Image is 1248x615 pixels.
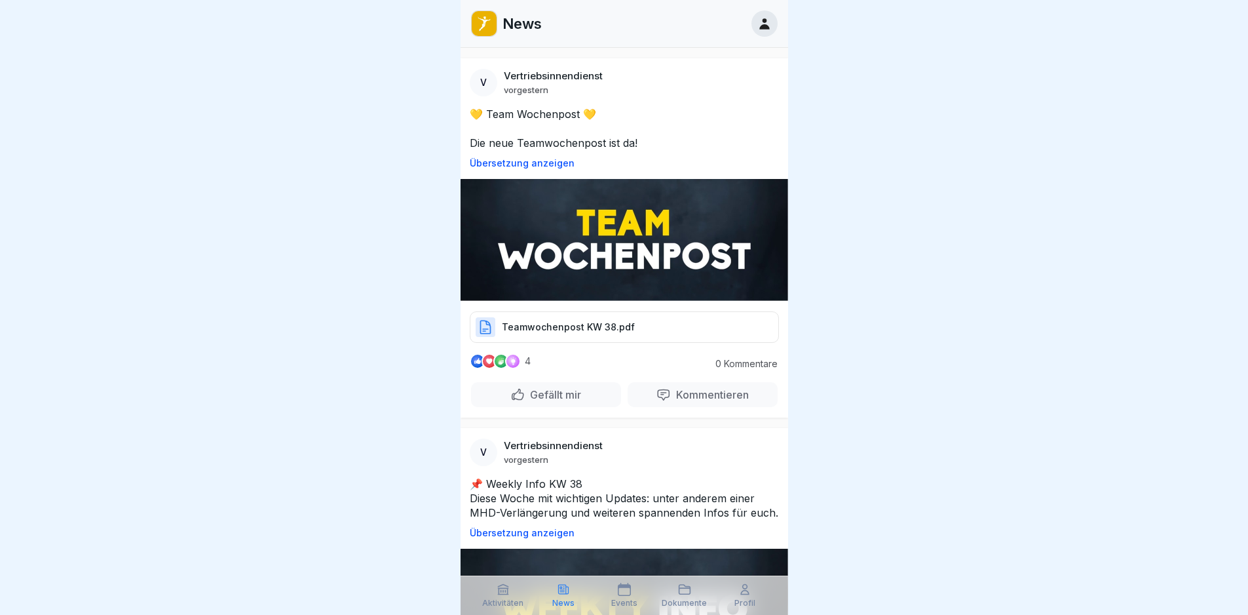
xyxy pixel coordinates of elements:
p: Kommentieren [671,388,749,401]
p: Übersetzung anzeigen [470,528,779,538]
img: oo2rwhh5g6mqyfqxhtbddxvd.png [472,11,497,36]
a: Teamwochenpost KW 38.pdf [470,327,779,340]
p: Dokumente [662,599,707,608]
p: Events [611,599,637,608]
p: News [502,15,542,32]
p: vorgestern [504,454,548,465]
p: Teamwochenpost KW 38.pdf [502,321,635,334]
img: Post Image [461,179,788,301]
p: Übersetzung anzeigen [470,158,779,169]
div: V [470,69,497,96]
p: Gefällt mir [525,388,581,401]
p: 4 [525,356,531,367]
p: 📌 Weekly Info KW 38 Diese Woche mit wichtigen Updates: unter anderem einer MHD-Verlängerung und w... [470,477,779,520]
p: Vertriebsinnendienst [504,70,603,82]
p: News [552,599,575,608]
p: 💛 Team Wochenpost 💛 Die neue Teamwochenpost ist da! [470,107,779,150]
div: V [470,439,497,466]
p: vorgestern [504,85,548,95]
p: Aktivitäten [482,599,523,608]
p: 0 Kommentare [706,359,778,369]
p: Profil [734,599,755,608]
p: Vertriebsinnendienst [504,440,603,452]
